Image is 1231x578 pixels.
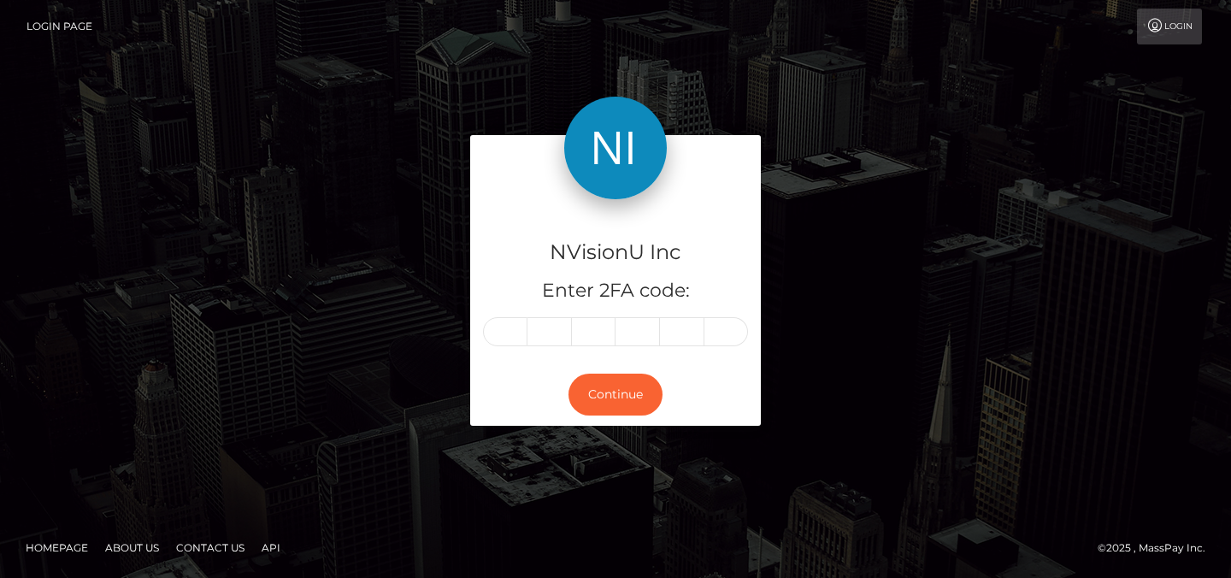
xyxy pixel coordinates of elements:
[98,534,166,561] a: About Us
[483,278,748,304] h5: Enter 2FA code:
[19,534,95,561] a: Homepage
[255,534,287,561] a: API
[564,97,667,199] img: NVisionU Inc
[1137,9,1202,44] a: Login
[169,534,251,561] a: Contact Us
[483,238,748,268] h4: NVisionU Inc
[27,9,92,44] a: Login Page
[568,374,663,416] button: Continue
[1098,539,1218,557] div: © 2025 , MassPay Inc.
